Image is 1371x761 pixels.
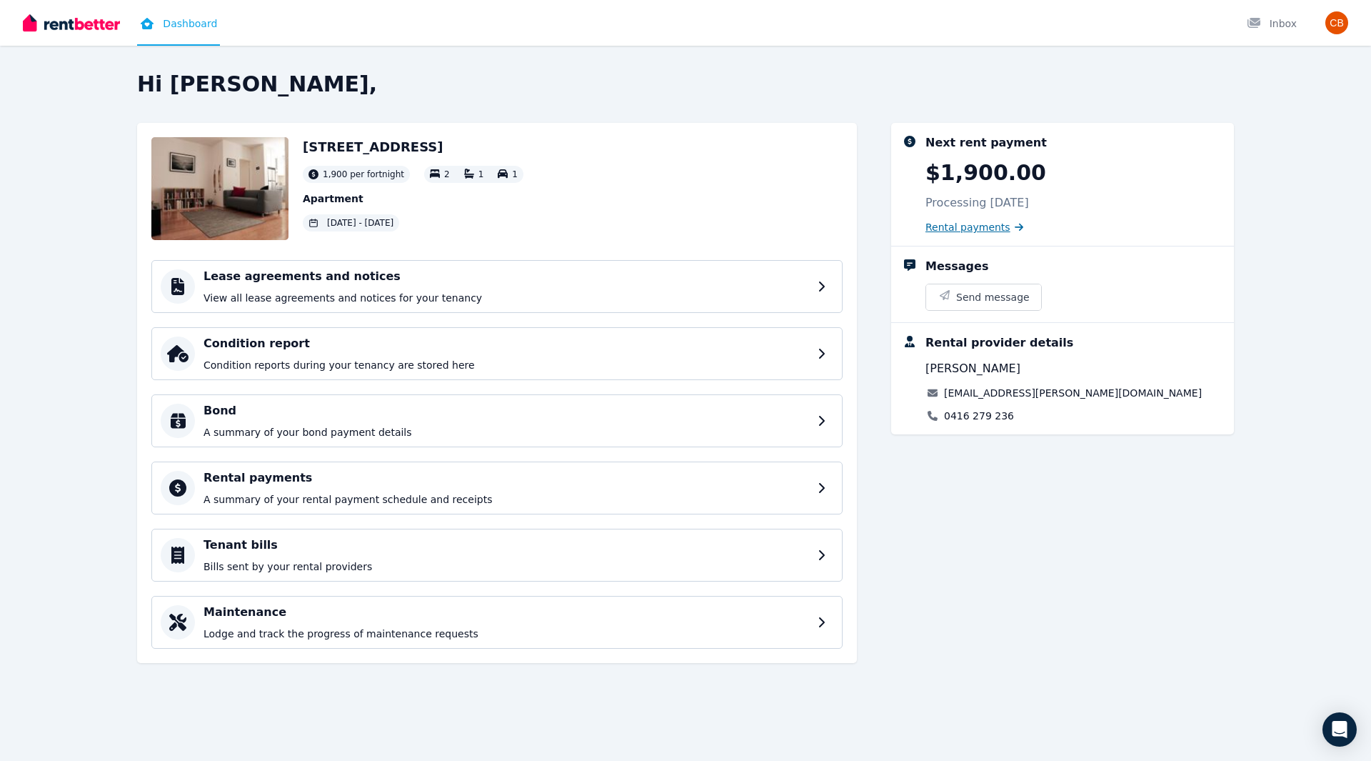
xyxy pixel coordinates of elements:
[303,137,523,157] h2: [STREET_ADDRESS]
[444,169,450,179] span: 2
[944,386,1202,400] a: [EMAIL_ADDRESS][PERSON_NAME][DOMAIN_NAME]
[142,83,154,94] img: tab_keywords_by_traffic_grey.svg
[158,84,241,94] div: Keywords by Traffic
[925,134,1047,151] div: Next rent payment
[204,604,809,621] h4: Maintenance
[323,169,404,180] span: 1,900 per fortnight
[23,12,120,34] img: RentBetter
[204,291,809,305] p: View all lease agreements and notices for your tenancy
[137,71,1234,97] h2: Hi [PERSON_NAME],
[23,37,34,49] img: website_grey.svg
[204,358,809,372] p: Condition reports during your tenancy are stored here
[925,160,1046,186] p: $1,900.00
[925,220,1023,234] a: Rental payments
[925,194,1029,212] p: Processing [DATE]
[1247,16,1297,31] div: Inbox
[204,492,809,507] p: A summary of your rental payment schedule and receipts
[944,409,1014,423] a: 0416 279 236
[303,192,523,206] p: Apartment
[39,83,50,94] img: tab_domain_overview_orange.svg
[478,169,484,179] span: 1
[1322,712,1357,747] div: Open Intercom Messenger
[956,290,1030,304] span: Send message
[204,425,809,439] p: A summary of your bond payment details
[204,537,809,554] h4: Tenant bills
[925,258,988,275] div: Messages
[1325,11,1348,34] img: Charles Boyle
[204,268,809,285] h4: Lease agreements and notices
[54,84,128,94] div: Domain Overview
[512,169,518,179] span: 1
[37,37,157,49] div: Domain: [DOMAIN_NAME]
[925,220,1010,234] span: Rental payments
[925,360,1020,377] span: [PERSON_NAME]
[204,335,809,352] h4: Condition report
[926,284,1041,310] button: Send message
[204,627,809,641] p: Lodge and track the progress of maintenance requests
[204,559,809,574] p: Bills sent by your rental providers
[204,402,809,419] h4: Bond
[23,23,34,34] img: logo_orange.svg
[925,334,1073,352] div: Rental provider details
[327,217,393,229] span: [DATE] - [DATE]
[40,23,70,34] div: v 4.0.25
[151,137,288,240] img: Property Url
[204,469,809,487] h4: Rental payments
